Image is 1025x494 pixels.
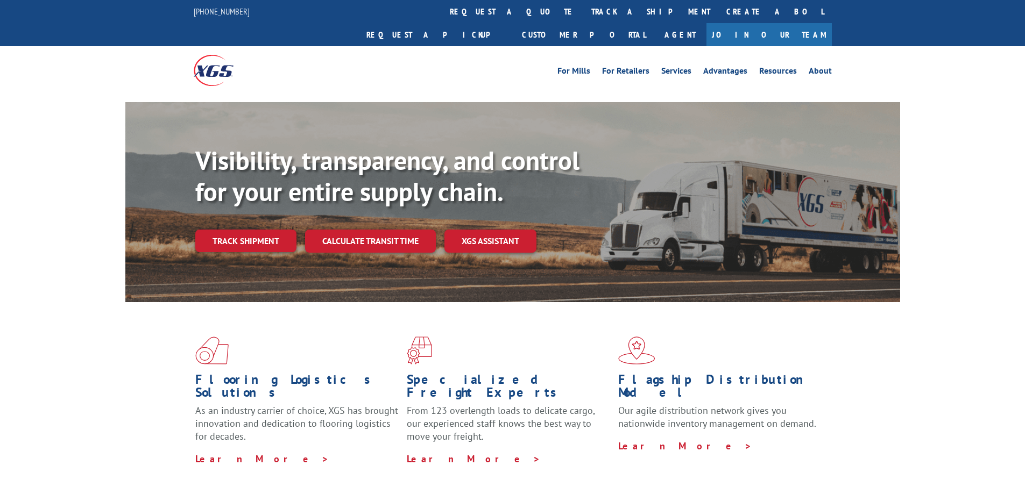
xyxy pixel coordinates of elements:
a: Track shipment [195,230,296,252]
a: Agent [654,23,706,46]
a: Services [661,67,691,78]
h1: Flooring Logistics Solutions [195,373,399,404]
a: Learn More > [407,453,541,465]
a: About [809,67,832,78]
a: Calculate transit time [305,230,436,253]
a: [PHONE_NUMBER] [194,6,250,17]
img: xgs-icon-focused-on-flooring-red [407,337,432,364]
a: Advantages [703,67,747,78]
b: Visibility, transparency, and control for your entire supply chain. [195,144,579,208]
img: xgs-icon-flagship-distribution-model-red [618,337,655,364]
a: Resources [759,67,797,78]
a: For Retailers [602,67,649,78]
a: For Mills [557,67,590,78]
a: Join Our Team [706,23,832,46]
a: XGS ASSISTANT [444,230,536,253]
h1: Flagship Distribution Model [618,373,822,404]
span: Our agile distribution network gives you nationwide inventory management on demand. [618,404,816,429]
span: As an industry carrier of choice, XGS has brought innovation and dedication to flooring logistics... [195,404,398,442]
a: Learn More > [618,440,752,452]
p: From 123 overlength loads to delicate cargo, our experienced staff knows the best way to move you... [407,404,610,452]
a: Customer Portal [514,23,654,46]
a: Learn More > [195,453,329,465]
h1: Specialized Freight Experts [407,373,610,404]
a: Request a pickup [358,23,514,46]
img: xgs-icon-total-supply-chain-intelligence-red [195,337,229,364]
